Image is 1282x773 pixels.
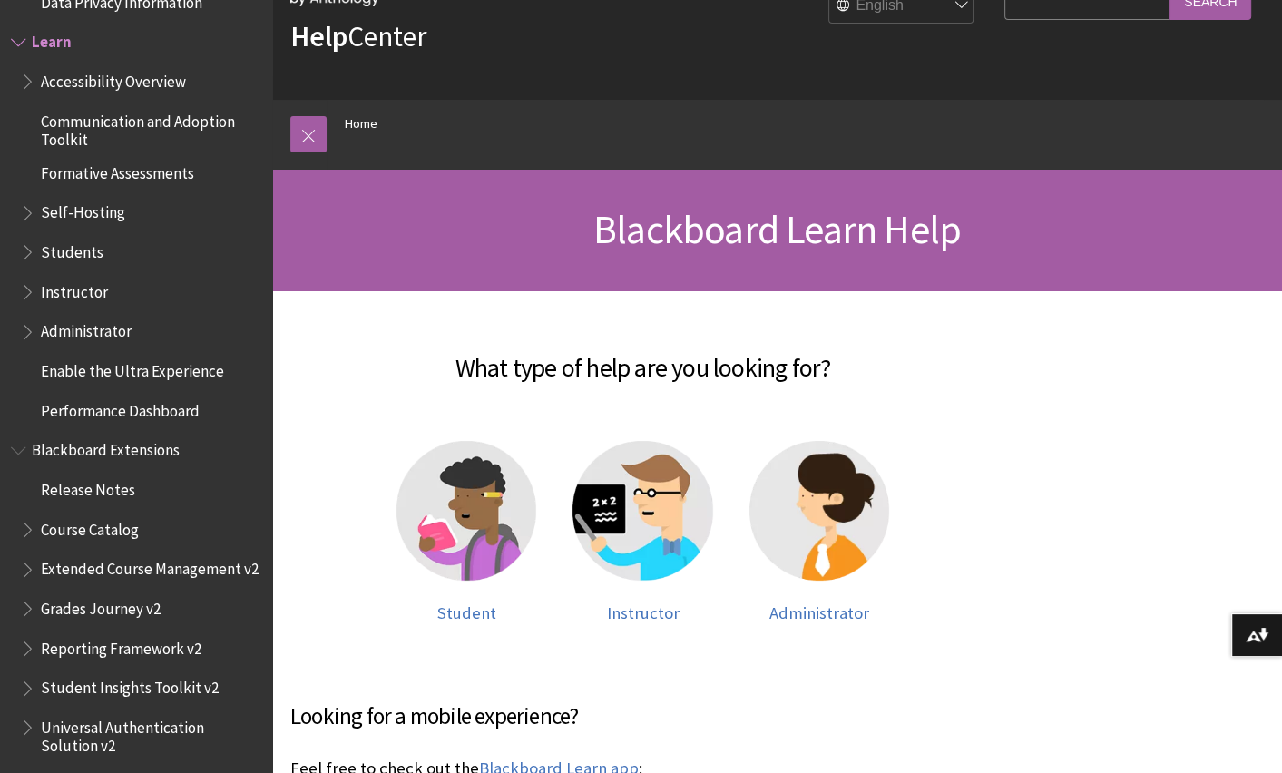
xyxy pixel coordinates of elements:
span: Learn [32,27,72,52]
img: Administrator help [749,441,889,581]
strong: Help [290,18,347,54]
span: Student Insights Toolkit v2 [41,673,219,698]
img: Instructor help [572,441,712,581]
h3: Looking for a mobile experience? [290,700,995,734]
span: Grades Journey v2 [41,593,161,618]
span: Release Notes [41,475,135,499]
span: Self-Hosting [41,198,125,222]
a: Student help Student [396,441,536,622]
span: Blackboard Extensions [32,435,180,460]
span: Blackboard Learn Help [593,204,961,254]
nav: Book outline for Blackboard Extensions [11,435,261,756]
span: Administrator [769,602,869,623]
span: Students [41,237,103,261]
span: Formative Assessments [41,158,194,182]
a: Home [345,113,377,135]
nav: Book outline for Blackboard Learn Help [11,27,261,426]
span: Universal Authentication Solution v2 [41,712,259,755]
span: Performance Dashboard [41,396,200,420]
span: Extended Course Management v2 [41,554,259,579]
span: Communication and Adoption Toolkit [41,106,259,149]
h2: What type of help are you looking for? [290,327,995,386]
span: Enable the Ultra Experience [41,356,224,380]
a: Instructor help Instructor [572,441,712,622]
a: HelpCenter [290,18,426,54]
span: Administrator [41,317,132,341]
span: Reporting Framework v2 [41,633,201,658]
a: Administrator help Administrator [749,441,889,622]
span: Student [437,602,496,623]
span: Course Catalog [41,514,139,539]
span: Instructor [41,277,108,301]
span: Accessibility Overview [41,66,186,91]
img: Student help [396,441,536,581]
span: Instructor [607,602,680,623]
